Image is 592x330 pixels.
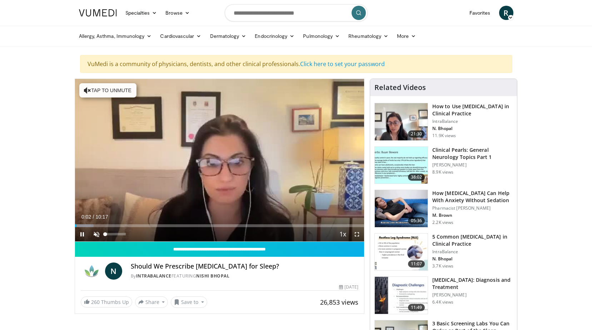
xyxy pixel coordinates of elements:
[374,146,513,184] a: 38:02 Clinical Pearls: General Neurology Topics Part 1 [PERSON_NAME] 8.9K views
[432,126,513,131] p: N. Bhopal
[375,234,428,271] img: e41a58fc-c8b3-4e06-accc-3dd0b2ae14cc.150x105_q85_crop-smart_upscale.jpg
[79,9,117,16] img: VuMedi Logo
[75,227,89,241] button: Pause
[161,6,194,20] a: Browse
[131,262,359,270] h4: Should We Prescribe [MEDICAL_DATA] for Sleep?
[499,6,513,20] a: R
[374,276,513,314] a: 11:49 [MEDICAL_DATA]: Diagnosis and Treatment [PERSON_NAME] 6.4K views
[432,162,513,168] p: [PERSON_NAME]
[408,217,425,224] span: 05:36
[465,6,495,20] a: Favorites
[105,233,126,235] div: Volume Level
[171,296,207,308] button: Save to
[320,298,358,306] span: 26,853 views
[196,273,229,279] a: Nishi Bhopal
[335,227,350,241] button: Playback Rate
[136,273,171,279] a: IntraBalance
[374,190,513,227] a: 05:36 How [MEDICAL_DATA] Can Help With Anxiety Without Sedation Pharmacist [PERSON_NAME] M. Brown...
[375,190,428,227] img: 7bfe4765-2bdb-4a7e-8d24-83e30517bd33.150x105_q85_crop-smart_upscale.jpg
[80,55,512,73] div: VuMedi is a community of physicians, dentists, and other clinical professionals.
[432,249,513,255] p: IntraBalance
[131,273,359,279] div: By FEATURING
[225,4,368,21] input: Search topics, interventions
[432,263,453,269] p: 3.7K views
[432,292,513,298] p: [PERSON_NAME]
[300,60,385,68] a: Click here to set your password
[79,83,136,97] button: Tap to unmute
[95,214,108,220] span: 10:17
[75,29,156,43] a: Allergy, Asthma, Immunology
[432,103,513,117] h3: How to Use [MEDICAL_DATA] in Clinical Practice
[432,133,456,139] p: 11.9K views
[432,119,513,124] p: IntraBalance
[432,169,453,175] p: 8.9K views
[432,299,453,305] p: 6.4K views
[299,29,344,43] a: Pulmonology
[374,233,513,271] a: 11:07 5 Common [MEDICAL_DATA] in Clinical Practice IntraBalance N. Bhopal 3.7K views
[408,304,425,311] span: 11:49
[75,79,364,242] video-js: Video Player
[206,29,251,43] a: Dermatology
[375,277,428,314] img: 6e0bc43b-d42b-409a-85fd-0f454729f2ca.150x105_q85_crop-smart_upscale.jpg
[375,147,428,184] img: 91ec4e47-6cc3-4d45-a77d-be3eb23d61cb.150x105_q85_crop-smart_upscale.jpg
[81,214,91,220] span: 0:02
[374,83,426,92] h4: Related Videos
[344,29,393,43] a: Rheumatology
[75,224,364,227] div: Progress Bar
[432,212,513,218] p: M. Brown
[393,29,420,43] a: More
[408,130,425,137] span: 21:30
[250,29,299,43] a: Endocrinology
[91,299,100,305] span: 260
[432,190,513,204] h3: How [MEDICAL_DATA] Can Help With Anxiety Without Sedation
[432,276,513,291] h3: [MEDICAL_DATA]: Diagnosis and Treatment
[408,174,425,181] span: 38:02
[121,6,161,20] a: Specialties
[89,227,104,241] button: Unmute
[105,262,122,280] a: N
[81,262,102,280] img: IntraBalance
[81,296,132,307] a: 260 Thumbs Up
[432,233,513,247] h3: 5 Common [MEDICAL_DATA] in Clinical Practice
[156,29,205,43] a: Cardiovascular
[375,103,428,140] img: 662646f3-24dc-48fd-91cb-7f13467e765c.150x105_q85_crop-smart_upscale.jpg
[432,220,453,225] p: 2.2K views
[432,205,513,211] p: Pharmacist [PERSON_NAME]
[432,146,513,161] h3: Clinical Pearls: General Neurology Topics Part 1
[374,103,513,141] a: 21:30 How to Use [MEDICAL_DATA] in Clinical Practice IntraBalance N. Bhopal 11.9K views
[135,296,168,308] button: Share
[408,260,425,267] span: 11:07
[432,256,513,262] p: N. Bhopal
[350,227,364,241] button: Fullscreen
[93,214,94,220] span: /
[339,284,358,290] div: [DATE]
